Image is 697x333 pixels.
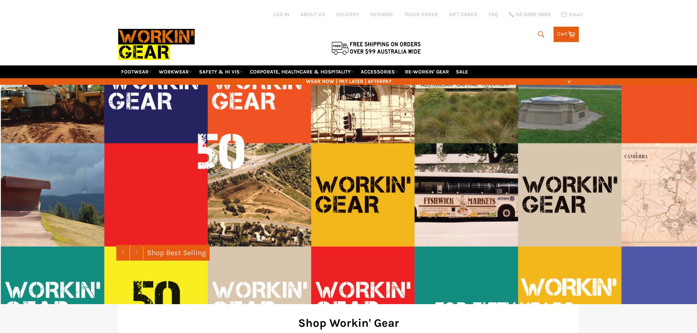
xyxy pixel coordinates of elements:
[330,40,422,56] img: Flat $9.95 shipping Australia wide
[129,315,568,331] h2: Shop Workin' Gear
[300,11,325,18] a: ABOUT US
[247,65,357,78] a: CORPORATE, HEALTHCARE & HOSPITALITY
[569,12,583,17] span: Email
[561,12,583,18] a: Email
[336,11,359,18] a: DELIVERY
[118,78,579,85] span: WEAR NOW | PAY LATER | AFTERPAY
[554,27,579,42] a: Cart
[118,65,155,78] a: FOOTWEAR
[118,24,195,65] img: Workin Gear leaders in Workwear, Safety Boots, PPE, Uniforms. Australia's No.1 in Workwear
[404,11,438,18] a: TRACK ORDER
[402,65,452,78] a: RE-WORKIN' GEAR
[509,12,550,17] a: 02 6280 5885
[516,12,550,17] span: 02 6280 5885
[453,65,471,78] a: SALE
[273,11,289,18] a: Log in
[449,11,477,18] a: GIFT CARDS
[488,11,498,18] a: FAQ
[358,65,401,78] a: ACCESSORIES
[143,245,210,261] a: Shop Best Selling
[156,65,195,78] a: WORKWEAR
[196,65,246,78] a: SAFETY & HI VIS
[370,11,393,18] a: RETURNS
